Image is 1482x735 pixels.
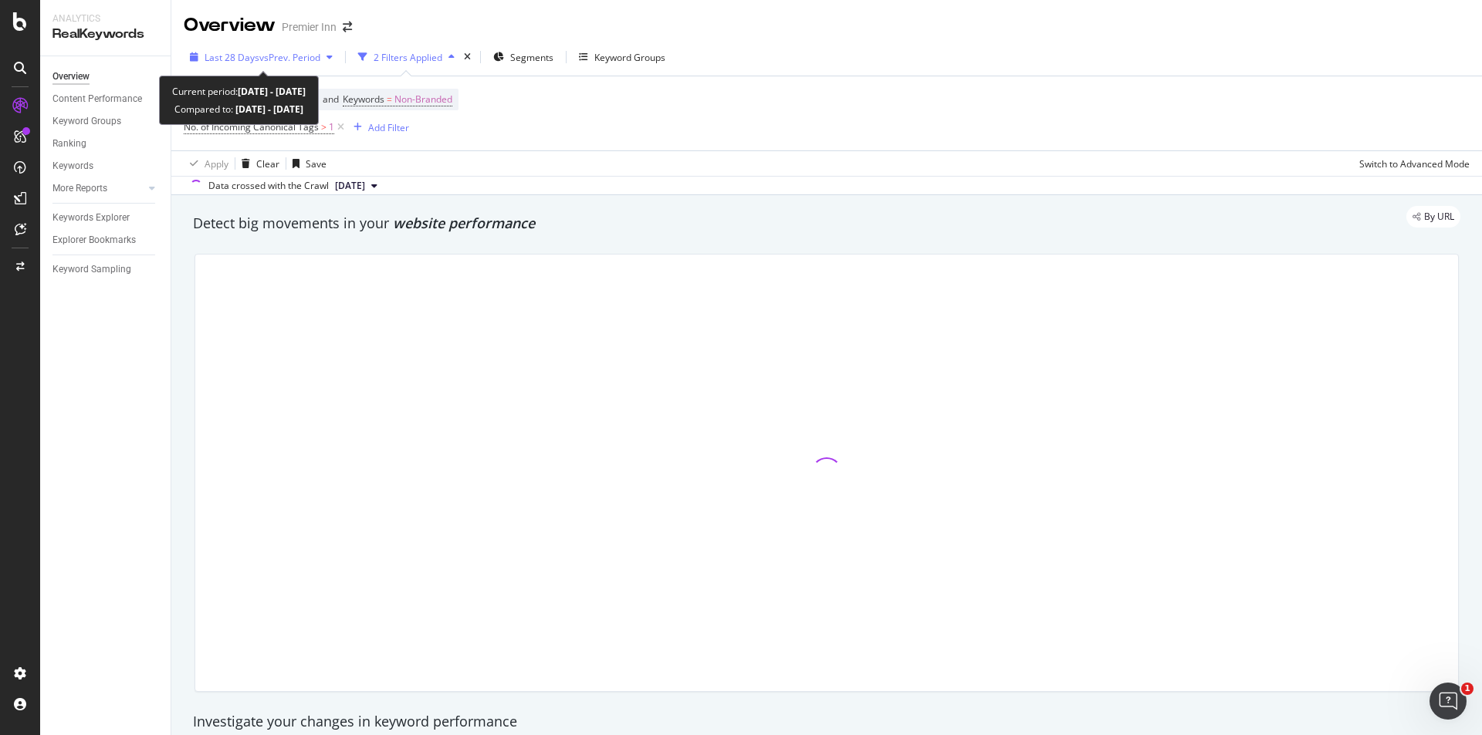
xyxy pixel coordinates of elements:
[52,113,121,130] div: Keyword Groups
[52,210,160,226] a: Keywords Explorer
[282,19,337,35] div: Premier Inn
[1406,206,1460,228] div: legacy label
[52,12,158,25] div: Analytics
[52,261,131,278] div: Keyword Sampling
[594,51,665,64] div: Keyword Groups
[52,232,136,248] div: Explorer Bookmarks
[52,180,107,197] div: More Reports
[52,91,142,107] div: Content Performance
[368,121,409,134] div: Add Filter
[233,103,303,116] b: [DATE] - [DATE]
[347,118,409,137] button: Add Filter
[238,85,306,98] b: [DATE] - [DATE]
[306,157,327,170] div: Save
[52,69,90,85] div: Overview
[52,113,160,130] a: Keyword Groups
[1424,212,1454,221] span: By URL
[174,100,303,118] div: Compared to:
[52,158,93,174] div: Keywords
[193,712,1460,732] div: Investigate your changes in keyword performance
[329,116,334,138] span: 1
[52,210,130,226] div: Keywords Explorer
[461,49,474,65] div: times
[52,25,158,43] div: RealKeywords
[184,120,319,133] span: No. of Incoming Canonical Tags
[52,136,160,152] a: Ranking
[387,93,392,106] span: =
[52,69,160,85] a: Overview
[52,91,160,107] a: Content Performance
[52,180,144,197] a: More Reports
[184,45,339,69] button: Last 28 DaysvsPrev. Period
[374,51,442,64] div: 2 Filters Applied
[235,151,279,176] button: Clear
[205,157,228,170] div: Apply
[335,179,365,193] span: 2025 Aug. 11th
[52,136,86,152] div: Ranking
[352,45,461,69] button: 2 Filters Applied
[1359,157,1470,170] div: Switch to Advanced Mode
[1430,683,1467,720] iframe: Intercom live chat
[259,51,320,64] span: vs Prev. Period
[343,22,352,32] div: arrow-right-arrow-left
[323,93,339,106] span: and
[208,179,329,193] div: Data crossed with the Crawl
[256,157,279,170] div: Clear
[329,177,384,195] button: [DATE]
[1461,683,1474,695] span: 1
[184,12,276,39] div: Overview
[205,51,259,64] span: Last 28 Days
[52,232,160,248] a: Explorer Bookmarks
[52,261,160,278] a: Keyword Sampling
[1353,151,1470,176] button: Switch to Advanced Mode
[321,120,327,133] span: >
[487,45,560,69] button: Segments
[286,151,327,176] button: Save
[52,158,160,174] a: Keywords
[573,45,672,69] button: Keyword Groups
[394,89,452,110] span: Non-Branded
[343,93,384,106] span: Keywords
[172,83,306,100] div: Current period:
[184,151,228,176] button: Apply
[510,51,553,64] span: Segments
